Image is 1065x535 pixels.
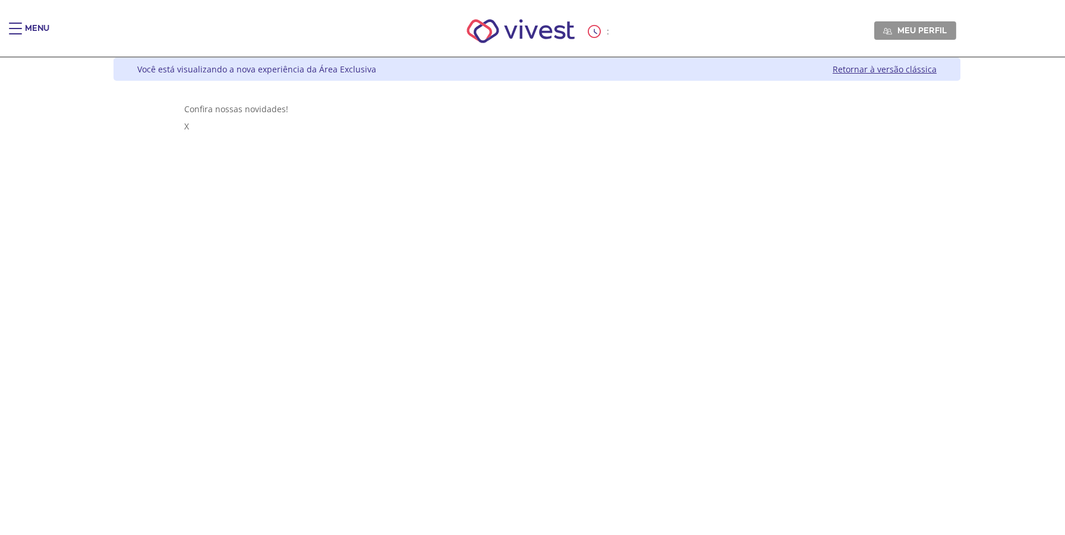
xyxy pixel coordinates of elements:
span: Meu perfil [897,25,947,36]
div: : [588,25,612,38]
img: Vivest [453,6,588,56]
div: Confira nossas novidades! [184,103,890,115]
img: Meu perfil [883,27,892,36]
div: Vivest [105,58,960,535]
div: Menu [25,23,49,46]
a: Meu perfil [874,21,956,39]
div: Você está visualizando a nova experiência da Área Exclusiva [137,64,376,75]
span: X [184,121,189,132]
a: Retornar à versão clássica [833,64,937,75]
